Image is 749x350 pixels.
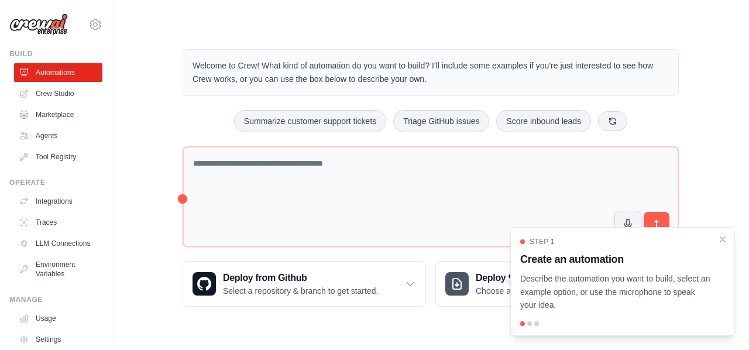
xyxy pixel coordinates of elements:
[9,49,102,59] div: Build
[223,271,378,285] h3: Deploy from Github
[223,285,378,297] p: Select a repository & branch to get started.
[14,192,102,211] a: Integrations
[14,84,102,103] a: Crew Studio
[234,110,386,132] button: Summarize customer support tickets
[14,147,102,166] a: Tool Registry
[14,126,102,145] a: Agents
[520,251,711,267] h3: Create an automation
[718,235,727,244] button: Close walkthrough
[9,295,102,304] div: Manage
[530,237,555,246] span: Step 1
[393,110,489,132] button: Triage GitHub issues
[14,330,102,349] a: Settings
[476,285,575,297] p: Choose a zip file to upload.
[520,272,711,312] p: Describe the automation you want to build, select an example option, or use the microphone to spe...
[14,234,102,253] a: LLM Connections
[14,213,102,232] a: Traces
[14,63,102,82] a: Automations
[476,271,575,285] h3: Deploy from zip file
[14,309,102,328] a: Usage
[496,110,591,132] button: Score inbound leads
[9,178,102,187] div: Operate
[9,13,68,36] img: Logo
[14,255,102,283] a: Environment Variables
[193,59,669,86] p: Welcome to Crew! What kind of automation do you want to build? I'll include some examples if you'...
[14,105,102,124] a: Marketplace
